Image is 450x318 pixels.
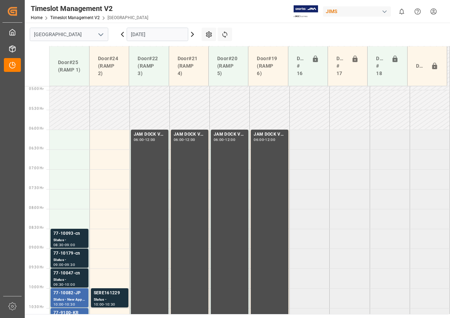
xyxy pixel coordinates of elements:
div: 06:00 [214,138,224,141]
div: 09:00 [53,263,64,266]
div: Door#21 (RAMP 4) [175,52,203,80]
div: Door#24 (RAMP 2) [95,52,123,80]
button: open menu [95,29,106,40]
div: - [64,243,65,246]
div: 12:00 [225,138,235,141]
div: 10:30 [105,303,115,306]
span: 08:00 Hr [29,206,44,210]
span: 06:30 Hr [29,146,44,150]
div: 09:30 [65,263,75,266]
div: - [144,138,145,141]
div: Door#23 [413,59,428,73]
div: 77-9100-KR [53,310,86,317]
div: 77-10093-cn [53,230,86,237]
span: 05:00 Hr [29,87,44,91]
div: Door#25 (RAMP 1) [55,56,83,76]
div: 06:00 [174,138,184,141]
button: show 0 new notifications [394,4,410,19]
img: Exertis%20JAM%20-%20Email%20Logo.jpg_1722504956.jpg [294,5,318,18]
input: DD-MM-YYYY [127,28,188,41]
div: 09:30 [53,283,64,286]
div: Doors # 17 [334,52,348,80]
div: 12:00 [185,138,195,141]
div: - [64,283,65,286]
div: JAM DOCK VOLUME CONTROL [174,131,206,138]
div: 10:00 [65,283,75,286]
div: 12:00 [145,138,155,141]
div: - [64,303,65,306]
div: - [64,263,65,266]
span: 09:30 Hr [29,265,44,269]
div: 09:00 [65,243,75,246]
span: 07:00 Hr [29,166,44,170]
div: 77-10082-JP [53,290,86,297]
div: Status - New Appointment [53,297,86,303]
div: JAM DOCK VOLUME CONTROL [254,131,285,138]
a: Timeslot Management V2 [50,15,100,20]
div: Status - [53,277,86,283]
div: Door#19 (RAMP 6) [254,52,282,80]
div: 06:00 [134,138,144,141]
span: 08:30 Hr [29,226,44,229]
div: Door#20 (RAMP 5) [214,52,242,80]
div: 77-10047-cn [53,270,86,277]
div: - [264,138,265,141]
div: Status - [94,297,126,303]
a: Home [31,15,42,20]
div: - [104,303,105,306]
div: Door#22 (RAMP 3) [135,52,163,80]
span: 06:00 Hr [29,126,44,130]
div: Status - [53,237,86,243]
span: 07:30 Hr [29,186,44,190]
button: Help Center [410,4,426,19]
div: - [184,138,185,141]
div: JIMS [323,6,391,17]
div: Doors # 18 [373,52,388,80]
input: Type to search/select [30,28,108,41]
div: JAM DOCK VOLUME CONTROL [214,131,246,138]
span: 10:00 Hr [29,285,44,289]
div: JAM DOCK VOLUME CONTROL [134,131,166,138]
span: 05:30 Hr [29,107,44,110]
span: 10:30 Hr [29,305,44,309]
div: 12:00 [265,138,275,141]
div: SERE161229 [94,290,126,297]
div: 06:00 [254,138,264,141]
div: Doors # 16 [294,52,309,80]
span: 09:00 Hr [29,245,44,249]
div: Timeslot Management V2 [31,3,148,14]
div: 10:30 [65,303,75,306]
button: JIMS [323,5,394,18]
div: 77-10179-cn [53,250,86,257]
div: 08:30 [53,243,64,246]
div: 10:00 [53,303,64,306]
div: 10:00 [94,303,104,306]
div: - [224,138,225,141]
div: Status - [53,257,86,263]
